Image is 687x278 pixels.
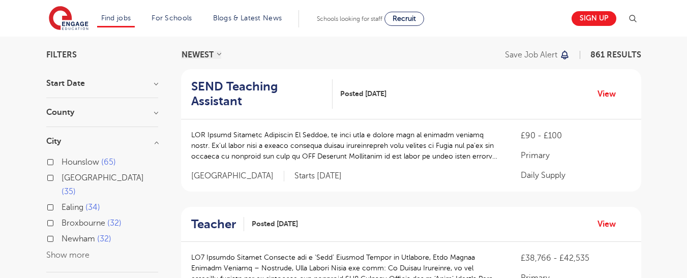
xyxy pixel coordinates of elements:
[62,158,68,164] input: Hounslow 65
[598,218,623,231] a: View
[191,217,236,232] h2: Teacher
[49,6,88,32] img: Engage Education
[62,158,99,167] span: Hounslow
[62,203,83,212] span: Ealing
[294,171,342,181] p: Starts [DATE]
[598,87,623,101] a: View
[62,187,76,196] span: 35
[101,14,131,22] a: Find jobs
[97,234,111,243] span: 32
[191,130,501,162] p: LOR Ipsumd Sitametc Adipiscin El Seddoe, te inci utla e dolore magn al enimadm veniamq nostr. Ex’...
[191,79,325,109] h2: SEND Teaching Assistant
[384,12,424,26] a: Recruit
[505,51,557,59] p: Save job alert
[62,219,68,225] input: Broxbourne 32
[46,137,158,145] h3: City
[213,14,282,22] a: Blogs & Latest News
[46,51,77,59] span: Filters
[252,219,298,229] span: Posted [DATE]
[62,173,144,182] span: [GEOGRAPHIC_DATA]
[505,51,571,59] button: Save job alert
[101,158,116,167] span: 65
[191,171,284,181] span: [GEOGRAPHIC_DATA]
[107,219,122,228] span: 32
[521,130,631,142] p: £90 - £100
[521,252,631,264] p: £38,766 - £42,535
[62,219,105,228] span: Broxbourne
[152,14,192,22] a: For Schools
[393,15,416,22] span: Recruit
[62,173,68,180] input: [GEOGRAPHIC_DATA] 35
[85,203,100,212] span: 34
[62,234,95,243] span: Newham
[572,11,616,26] a: Sign up
[340,88,386,99] span: Posted [DATE]
[317,15,382,22] span: Schools looking for staff
[521,149,631,162] p: Primary
[191,79,333,109] a: SEND Teaching Assistant
[46,79,158,87] h3: Start Date
[191,217,244,232] a: Teacher
[46,108,158,116] h3: County
[590,50,641,59] span: 861 RESULTS
[46,251,89,260] button: Show more
[62,234,68,241] input: Newham 32
[62,203,68,209] input: Ealing 34
[521,169,631,181] p: Daily Supply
